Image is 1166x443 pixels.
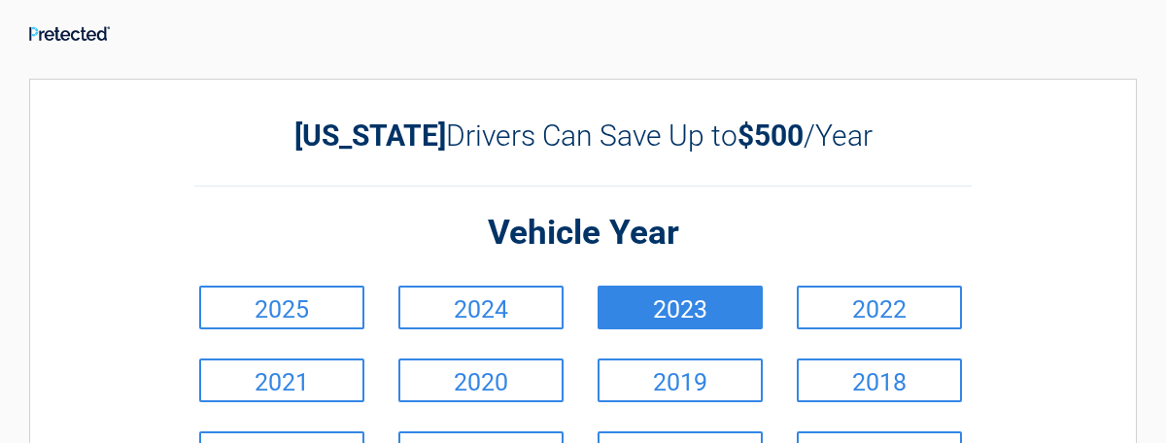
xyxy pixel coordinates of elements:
a: 2025 [199,286,364,329]
b: [US_STATE] [294,119,446,153]
h2: Drivers Can Save Up to /Year [194,119,972,153]
h2: Vehicle Year [194,211,972,256]
img: Main Logo [29,26,110,41]
a: 2018 [797,358,962,402]
a: 2024 [398,286,564,329]
a: 2023 [598,286,763,329]
a: 2020 [398,358,564,402]
a: 2021 [199,358,364,402]
a: 2019 [598,358,763,402]
a: 2022 [797,286,962,329]
b: $500 [737,119,804,153]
